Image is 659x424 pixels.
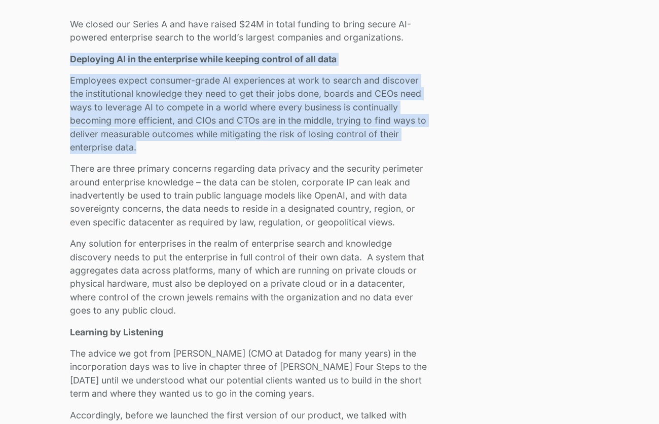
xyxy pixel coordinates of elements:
p: The advice we got from [PERSON_NAME] (CMO at Datadog for many years) in the incorporation days wa... [70,347,432,401]
p: There are three primary concerns regarding data privacy and the security perimeter around enterpr... [70,162,432,229]
p: Employees expect consumer-grade AI experiences at work to search and discover the institutional k... [70,74,432,154]
iframe: Chat Widget [608,375,659,424]
p: We closed our Series A and have raised $24M in total funding to bring secure AI-powered enterpris... [70,18,432,45]
strong: Deploying AI in the enterprise while keeping control of all data [70,54,337,64]
p: Any solution for enterprises in the realm of enterprise search and knowledge discovery needs to p... [70,237,432,317]
strong: Learning by Listening [70,327,163,337]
